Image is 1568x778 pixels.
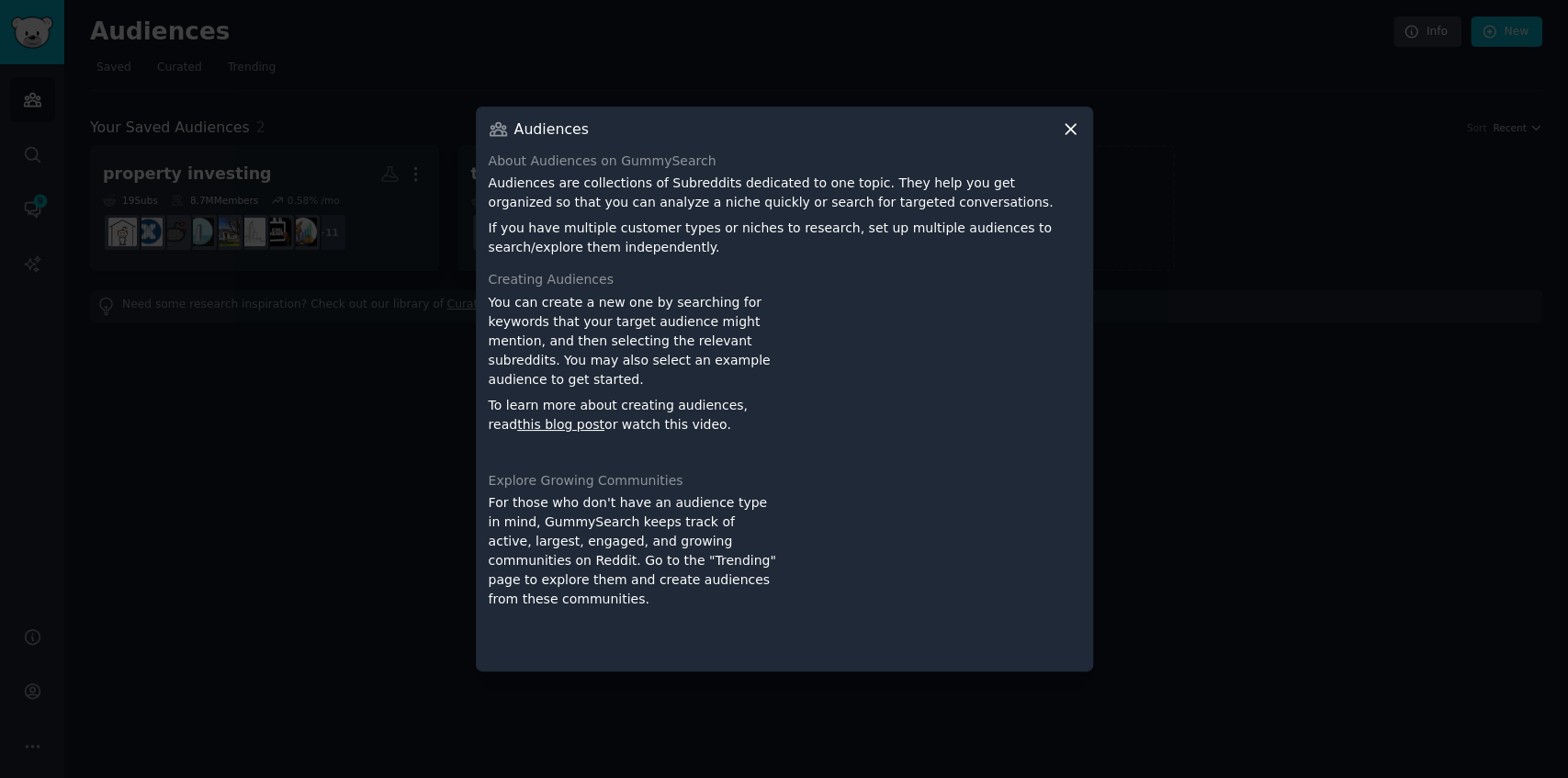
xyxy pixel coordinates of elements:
[517,417,604,432] a: this blog post
[514,119,589,139] h3: Audiences
[489,219,1080,257] p: If you have multiple customer types or niches to research, set up multiple audiences to search/ex...
[791,493,1080,659] iframe: YouTube video player
[489,152,1080,171] div: About Audiences on GummySearch
[489,174,1080,212] p: Audiences are collections of Subreddits dedicated to one topic. They help you get organized so th...
[489,493,778,659] div: For those who don't have an audience type in mind, GummySearch keeps track of active, largest, en...
[489,270,1080,289] div: Creating Audiences
[489,396,778,434] p: To learn more about creating audiences, read or watch this video.
[489,293,778,389] p: You can create a new one by searching for keywords that your target audience might mention, and t...
[489,471,1080,490] div: Explore Growing Communities
[791,293,1080,458] iframe: YouTube video player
